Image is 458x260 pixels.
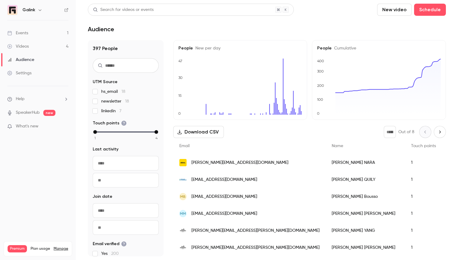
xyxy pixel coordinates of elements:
[317,111,320,116] text: 0
[178,76,183,80] text: 30
[191,245,320,251] span: [PERSON_NAME][EMAIL_ADDRESS][PERSON_NAME][DOMAIN_NAME]
[414,4,446,16] button: Schedule
[180,211,186,216] span: MM
[7,96,68,102] li: help-dropdown-opener
[405,205,442,222] div: 1
[93,7,154,13] div: Search for videos or events
[179,159,187,166] img: ekino.com
[93,79,118,85] span: UTM Source
[101,89,125,95] span: hs_email
[178,45,302,51] h5: People
[317,83,324,88] text: 200
[93,241,127,247] span: Email verified
[101,108,121,114] span: linkedin
[93,45,159,52] h1: 397 People
[405,222,442,239] div: 1
[101,98,129,104] span: newsletter
[16,96,25,102] span: Help
[88,25,114,33] h1: Audience
[191,177,257,183] span: [EMAIL_ADDRESS][DOMAIN_NAME]
[411,144,436,148] span: Touch points
[119,109,121,113] span: 7
[326,205,405,222] div: [PERSON_NAME] [PERSON_NAME]
[22,7,35,13] h6: Galink
[7,30,28,36] div: Events
[125,99,129,103] span: 18
[154,130,158,134] div: max
[178,111,181,116] text: 0
[7,70,32,76] div: Settings
[180,194,186,199] span: MB
[173,126,224,138] button: Download CSV
[191,211,257,217] span: [EMAIL_ADDRESS][DOMAIN_NAME]
[193,46,221,50] span: New per day
[155,135,158,141] span: 4
[8,5,17,15] img: Galink
[7,57,34,63] div: Audience
[101,251,119,257] span: Yes
[179,244,187,251] img: hth.hermes.com
[405,188,442,205] div: 1
[332,46,356,50] span: Cumulative
[179,144,190,148] span: Email
[179,176,187,183] img: chimirec.fr
[326,239,405,256] div: [PERSON_NAME] [PERSON_NAME]
[317,97,323,102] text: 100
[191,228,320,234] span: [PERSON_NAME][EMAIL_ADDRESS][PERSON_NAME][DOMAIN_NAME]
[434,126,446,138] button: Next page
[16,110,40,116] a: SpeakerHub
[326,222,405,239] div: [PERSON_NAME] YANG
[326,154,405,171] div: [PERSON_NAME] NARA
[16,123,38,130] span: What's new
[43,110,55,116] span: new
[95,135,96,141] span: 1
[93,120,127,126] span: Touch points
[317,59,324,63] text: 400
[398,129,414,135] p: Out of 8
[191,194,257,200] span: [EMAIL_ADDRESS][DOMAIN_NAME]
[377,4,412,16] button: New video
[317,69,324,73] text: 300
[93,194,112,200] span: Join date
[178,59,182,63] text: 47
[93,130,97,134] div: min
[405,171,442,188] div: 1
[405,154,442,171] div: 1
[326,188,405,205] div: [PERSON_NAME] Bousso
[54,246,68,251] a: Manage
[179,227,187,234] img: hermes.com
[317,45,441,51] h5: People
[7,43,29,49] div: Videos
[191,160,288,166] span: [PERSON_NAME][EMAIL_ADDRESS][DOMAIN_NAME]
[8,245,27,252] span: Premium
[31,246,50,251] span: Plan usage
[332,144,343,148] span: Name
[93,146,118,152] span: Last activity
[178,93,182,98] text: 15
[326,171,405,188] div: [PERSON_NAME] QUILY
[121,89,125,94] span: 18
[111,252,119,256] span: 200
[405,239,442,256] div: 1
